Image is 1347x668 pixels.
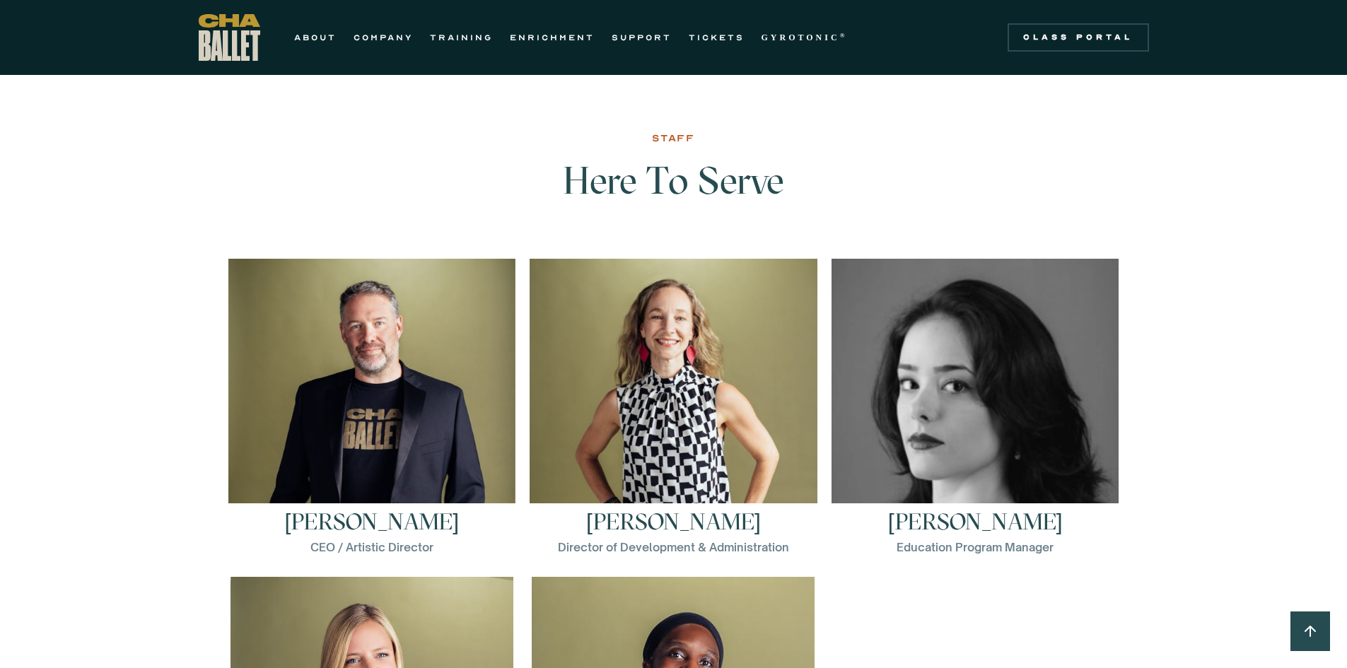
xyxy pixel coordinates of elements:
div: Director of Development & Administration [558,539,789,556]
div: Education Program Manager [897,539,1054,556]
a: home [199,14,260,61]
a: ABOUT [294,29,337,46]
h3: [PERSON_NAME] [586,510,761,533]
h3: [PERSON_NAME] [284,510,459,533]
a: TICKETS [689,29,745,46]
strong: GYROTONIC [762,33,840,42]
a: COMPANY [354,29,413,46]
a: [PERSON_NAME]Education Program Manager [832,259,1119,556]
sup: ® [840,32,848,39]
a: TRAINING [430,29,493,46]
a: Class Portal [1008,23,1149,52]
a: SUPPORT [612,29,672,46]
a: [PERSON_NAME]Director of Development & Administration [530,259,817,556]
a: GYROTONIC® [762,29,848,46]
h3: Here To Serve [444,160,904,230]
a: ENRICHMENT [510,29,595,46]
h3: [PERSON_NAME] [888,510,1063,533]
div: Class Portal [1016,32,1141,43]
a: [PERSON_NAME]CEO / Artistic Director [228,259,516,556]
div: CEO / Artistic Director [310,539,433,556]
div: STAFF [652,130,695,147]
